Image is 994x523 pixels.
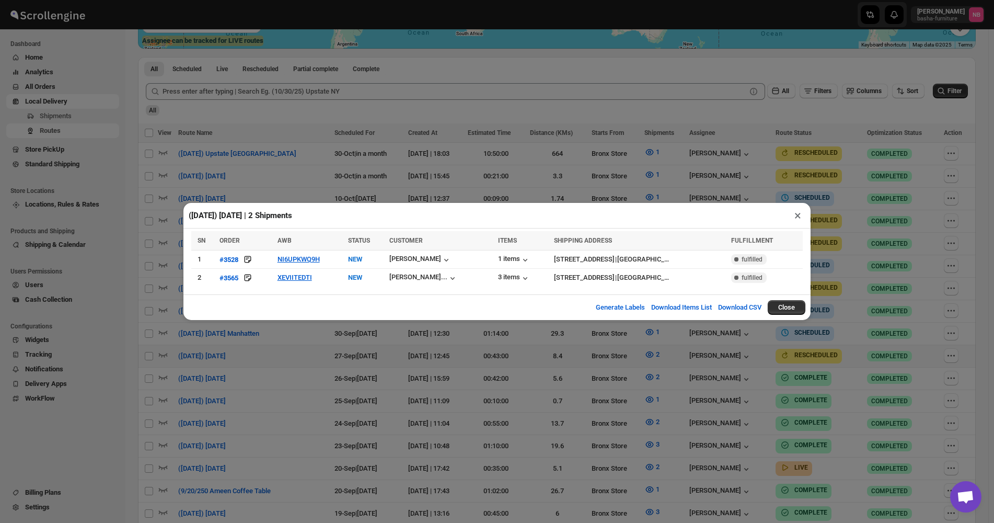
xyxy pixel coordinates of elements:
h2: ([DATE]) [DATE] | 2 Shipments [189,210,292,221]
span: SHIPPING ADDRESS [554,237,612,244]
span: STATUS [348,237,370,244]
div: [GEOGRAPHIC_DATA][PERSON_NAME] [617,272,669,283]
span: NEW [348,255,362,263]
div: [STREET_ADDRESS] [554,272,615,283]
button: NI6UPKWQ9H [278,255,320,263]
span: NEW [348,274,362,281]
span: fulfilled [742,274,762,282]
div: Open chat [950,481,981,513]
button: XEVIITEDTI [278,274,312,281]
button: #3565 [219,272,238,283]
button: 3 items [498,273,530,283]
span: SN [198,237,205,244]
div: [GEOGRAPHIC_DATA] [617,254,669,265]
span: fulfilled [742,255,762,264]
button: [PERSON_NAME] [389,255,452,265]
span: ORDER [219,237,240,244]
button: Generate Labels [590,297,651,318]
button: [PERSON_NAME]... [389,273,458,283]
div: [PERSON_NAME]... [389,273,447,281]
div: | [554,272,725,283]
span: ITEMS [498,237,517,244]
div: #3528 [219,256,238,264]
button: 1 items [498,255,530,265]
td: 2 [191,269,216,287]
div: [STREET_ADDRESS] [554,254,615,265]
span: CUSTOMER [389,237,423,244]
span: AWB [278,237,292,244]
button: Download Items List [645,297,718,318]
td: 1 [191,251,216,269]
button: × [790,208,805,223]
div: | [554,254,725,265]
button: Close [768,300,805,315]
div: #3565 [219,274,238,282]
button: #3528 [219,254,238,265]
button: Download CSV [712,297,768,318]
span: FULFILLMENT [731,237,773,244]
